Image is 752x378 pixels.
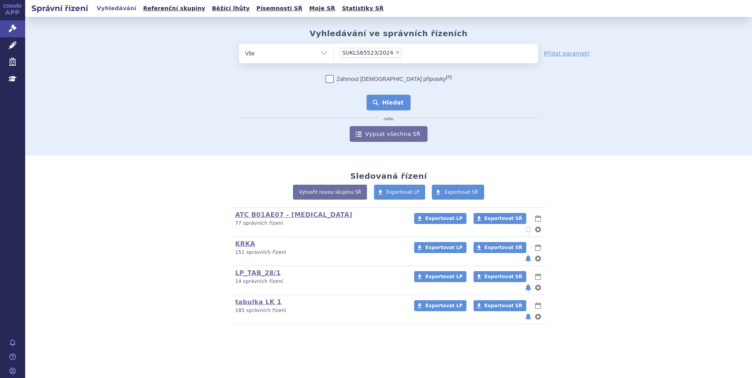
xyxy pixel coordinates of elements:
[235,240,255,248] a: KRKA
[414,213,466,224] a: Exportovat LP
[380,117,398,121] i: nebo
[339,3,386,14] a: Statistiky SŘ
[350,171,427,181] h2: Sledovaná řízení
[235,269,281,277] a: LP_TAB_28/1
[485,274,522,279] span: Exportovat SŘ
[25,3,94,14] h2: Správní řízení
[524,254,532,263] button: notifikace
[474,213,526,224] a: Exportovat SŘ
[446,75,452,80] abbr: (?)
[235,249,404,256] p: 151 správních řízení
[254,3,305,14] a: Písemnosti SŘ
[544,50,590,57] a: Přidat parametr
[534,254,542,263] button: nastavení
[350,126,428,142] a: Vypsat všechna SŘ
[474,271,526,282] a: Exportovat SŘ
[387,189,420,195] span: Exportovat LP
[395,50,400,55] span: ×
[367,95,411,110] button: Hledat
[485,245,522,250] span: Exportovat SŘ
[534,272,542,281] button: lhůty
[524,283,532,292] button: notifikace
[534,214,542,223] button: lhůty
[235,298,282,306] a: tabulka LK 1
[534,243,542,252] button: lhůty
[524,225,532,234] button: notifikace
[485,303,522,308] span: Exportovat SŘ
[425,303,463,308] span: Exportovat LP
[474,300,526,311] a: Exportovat SŘ
[432,185,484,200] a: Exportovat SŘ
[425,245,463,250] span: Exportovat LP
[342,50,393,55] span: SUKLS65523/2024
[534,301,542,310] button: lhůty
[235,220,404,227] p: 77 správních řízení
[474,242,526,253] a: Exportovat SŘ
[374,185,426,200] a: Exportovat LP
[425,216,463,221] span: Exportovat LP
[414,242,466,253] a: Exportovat LP
[524,312,532,321] button: notifikace
[307,3,337,14] a: Moje SŘ
[404,48,408,57] input: SUKLS65523/2024
[414,271,466,282] a: Exportovat LP
[534,225,542,234] button: nastavení
[534,283,542,292] button: nastavení
[141,3,208,14] a: Referenční skupiny
[94,3,139,14] a: Vyhledávání
[534,312,542,321] button: nastavení
[485,216,522,221] span: Exportovat SŘ
[425,274,463,279] span: Exportovat LP
[444,189,478,195] span: Exportovat SŘ
[235,211,352,218] a: ATC B01AE07 - [MEDICAL_DATA]
[235,278,404,285] p: 14 správních řízení
[310,29,468,38] h2: Vyhledávání ve správních řízeních
[293,185,367,200] a: Vytvořit novou skupinu SŘ
[210,3,252,14] a: Běžící lhůty
[414,300,466,311] a: Exportovat LP
[326,75,452,83] label: Zahrnout [DEMOGRAPHIC_DATA] přípravky
[235,307,404,314] p: 185 správních řízení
